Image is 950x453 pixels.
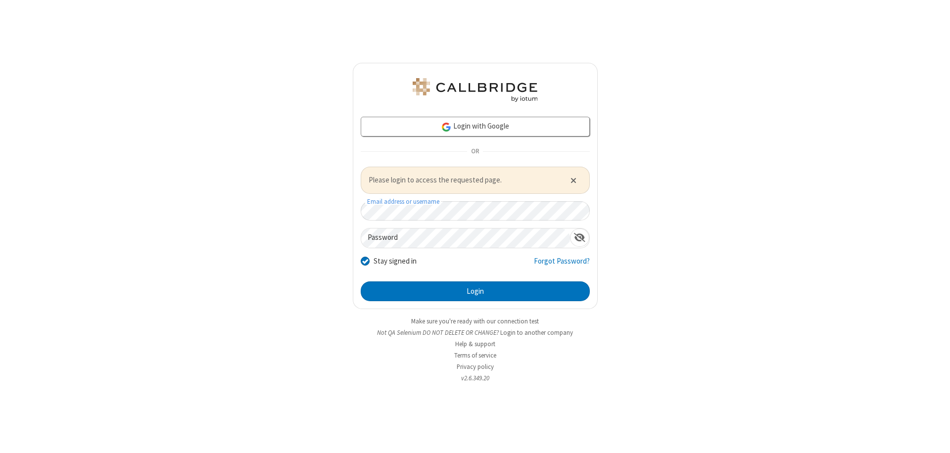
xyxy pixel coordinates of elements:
[361,201,590,221] input: Email address or username
[570,228,589,247] div: Show password
[353,373,598,383] li: v2.6.349.20
[565,173,581,187] button: Close alert
[361,117,590,136] a: Login with Google
[454,351,496,360] a: Terms of service
[500,328,573,337] button: Login to another company
[457,362,494,371] a: Privacy policy
[411,317,539,325] a: Make sure you're ready with our connection test
[534,256,590,274] a: Forgot Password?
[374,256,417,267] label: Stay signed in
[361,228,570,248] input: Password
[411,78,539,102] img: QA Selenium DO NOT DELETE OR CHANGE
[353,328,598,337] li: Not QA Selenium DO NOT DELETE OR CHANGE?
[455,340,495,348] a: Help & support
[369,175,558,186] span: Please login to access the requested page.
[441,122,452,133] img: google-icon.png
[361,281,590,301] button: Login
[467,145,483,159] span: OR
